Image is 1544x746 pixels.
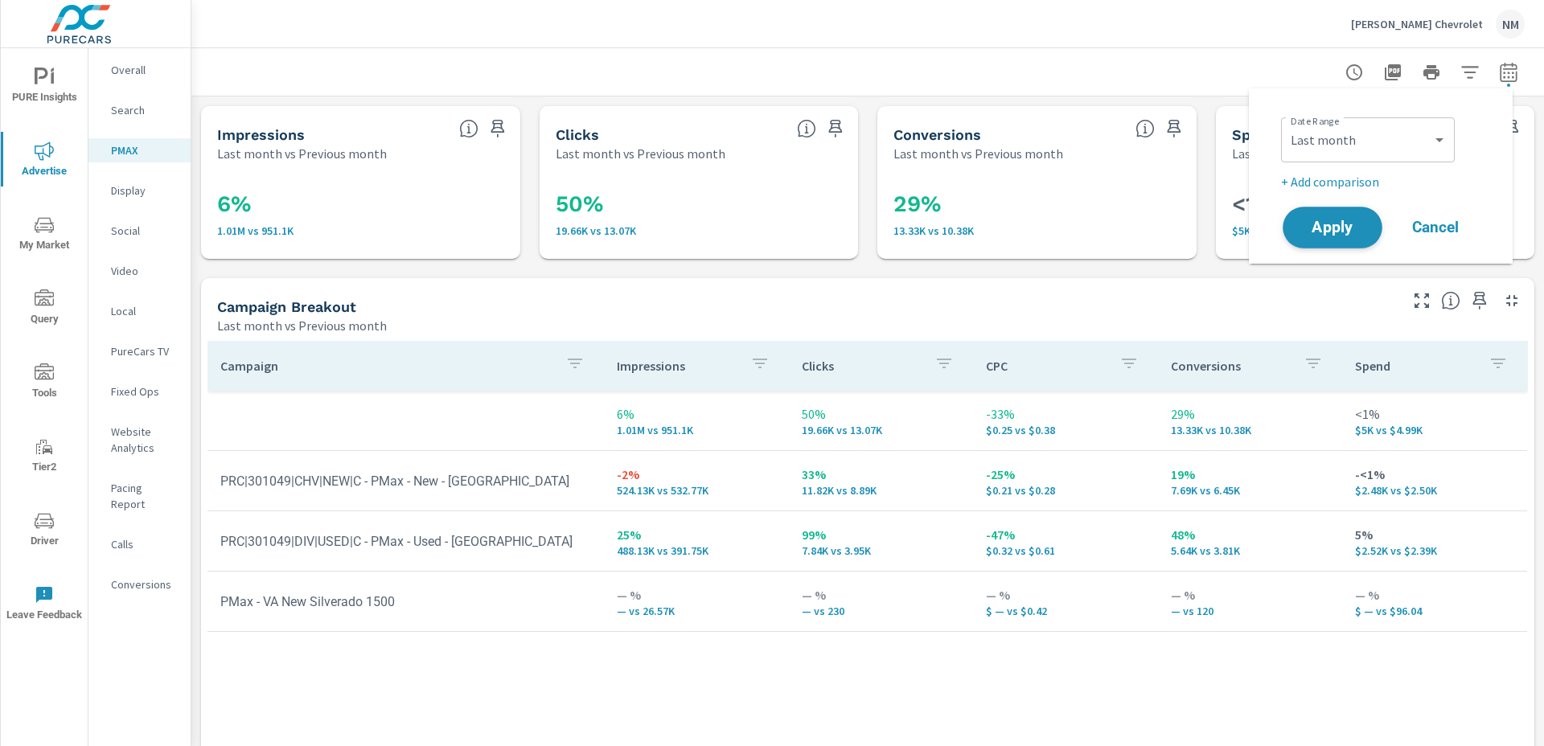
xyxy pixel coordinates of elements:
[797,119,816,138] span: The number of times an ad was clicked by a consumer.
[1377,56,1409,88] button: "Export Report to PDF"
[802,585,961,605] p: — %
[6,585,83,625] span: Leave Feedback
[88,299,191,323] div: Local
[1355,544,1514,557] p: $2,521.92 vs $2,393.59
[111,102,178,118] p: Search
[802,605,961,617] p: — vs 230
[1403,220,1468,235] span: Cancel
[111,223,178,239] p: Social
[617,484,776,497] p: 524.13K vs 532.77K
[1415,56,1447,88] button: Print Report
[1355,424,1514,437] p: $5,001.24 vs $4,988.97
[556,224,843,237] p: 19,657 vs 13,066
[217,126,305,143] h5: Impressions
[88,58,191,82] div: Overall
[1499,288,1525,314] button: Minimize Widget
[217,191,504,218] h3: 6%
[986,465,1145,484] p: -25%
[1171,424,1330,437] p: 13.33K vs 10.38K
[207,581,604,622] td: PMax - VA New Silverado 1500
[1281,172,1487,191] p: + Add comparison
[207,521,604,562] td: PRC|301049|DIV|USED|C - PMax - Used - [GEOGRAPHIC_DATA]
[1171,525,1330,544] p: 48%
[1454,56,1486,88] button: Apply Filters
[893,126,981,143] h5: Conversions
[1300,220,1365,236] span: Apply
[88,219,191,243] div: Social
[1355,465,1514,484] p: -<1%
[1171,605,1330,617] p: — vs 120
[1232,126,1276,143] h5: Spend
[1171,585,1330,605] p: — %
[111,536,178,552] p: Calls
[111,62,178,78] p: Overall
[459,119,478,138] span: The number of times an ad was shown on your behalf.
[1171,484,1330,497] p: 7,692 vs 6,447
[893,144,1063,163] p: Last month vs Previous month
[986,544,1145,557] p: $0.32 vs $0.61
[1,48,88,640] div: nav menu
[1351,17,1483,31] p: [PERSON_NAME] Chevrolet
[88,138,191,162] div: PMAX
[111,480,178,512] p: Pacing Report
[1171,544,1330,557] p: 5,643 vs 3,810
[823,116,848,141] span: Save this to your personalized report
[802,424,961,437] p: 19,657 vs 13,066
[986,358,1107,374] p: CPC
[617,465,776,484] p: -2%
[111,424,178,456] p: Website Analytics
[986,484,1145,497] p: $0.21 vs $0.28
[893,224,1181,237] p: 13.33K vs 10.38K
[986,605,1145,617] p: $ — vs $0.42
[1171,358,1291,374] p: Conversions
[1283,207,1382,248] button: Apply
[1355,605,1514,617] p: $ — vs $96.04
[88,98,191,122] div: Search
[1135,119,1155,138] span: Total Conversions include Actions, Leads and Unmapped.
[1171,404,1330,424] p: 29%
[617,404,776,424] p: 6%
[802,358,922,374] p: Clicks
[1232,191,1519,218] h3: <1%
[986,404,1145,424] p: -33%
[111,576,178,592] p: Conversions
[1171,465,1330,484] p: 19%
[1232,224,1519,237] p: $5K vs $4.99K
[88,379,191,404] div: Fixed Ops
[111,343,178,359] p: PureCars TV
[88,339,191,363] div: PureCars TV
[556,144,725,163] p: Last month vs Previous month
[1355,525,1514,544] p: 5%
[617,358,737,374] p: Impressions
[556,126,599,143] h5: Clicks
[6,437,83,477] span: Tier2
[617,605,776,617] p: — vs 26,574
[111,383,178,400] p: Fixed Ops
[986,424,1145,437] p: $0.25 vs $0.38
[485,116,511,141] span: Save this to your personalized report
[802,465,961,484] p: 33%
[6,215,83,255] span: My Market
[617,585,776,605] p: — %
[556,191,843,218] h3: 50%
[1355,484,1514,497] p: $2,479.32 vs $2,499.35
[617,525,776,544] p: 25%
[217,316,387,335] p: Last month vs Previous month
[88,178,191,203] div: Display
[220,358,552,374] p: Campaign
[88,259,191,283] div: Video
[802,484,961,497] p: 11,820 vs 8,889
[617,544,776,557] p: 488,129 vs 391,753
[217,298,356,315] h5: Campaign Breakout
[1232,144,1402,163] p: Last month vs Previous month
[111,142,178,158] p: PMAX
[111,263,178,279] p: Video
[207,461,604,502] td: PRC|301049|CHV|NEW|C - PMax - New - [GEOGRAPHIC_DATA]
[88,420,191,460] div: Website Analytics
[893,191,1181,218] h3: 29%
[111,303,178,319] p: Local
[802,404,961,424] p: 50%
[802,544,961,557] p: 7,837 vs 3,947
[1161,116,1187,141] span: Save this to your personalized report
[6,68,83,107] span: PURE Insights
